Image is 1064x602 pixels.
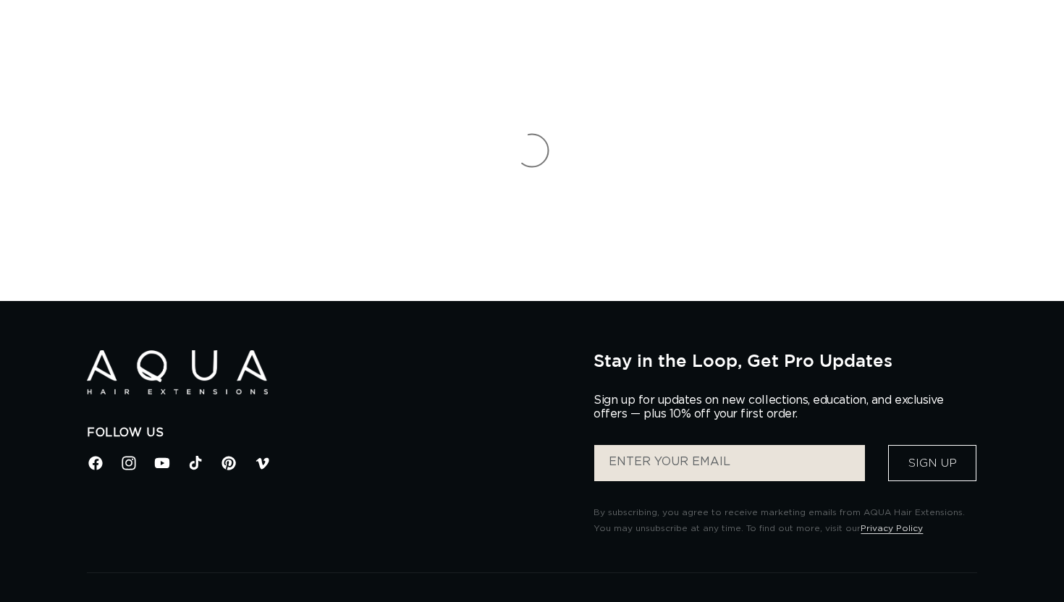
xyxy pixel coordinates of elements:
[87,350,268,394] img: Aqua Hair Extensions
[594,445,865,481] input: ENTER YOUR EMAIL
[594,505,977,536] p: By subscribing, you agree to receive marketing emails from AQUA Hair Extensions. You may unsubscr...
[861,524,923,533] a: Privacy Policy
[594,394,955,421] p: Sign up for updates on new collections, education, and exclusive offers — plus 10% off your first...
[594,350,977,370] h2: Stay in the Loop, Get Pro Updates
[87,425,572,441] h2: Follow Us
[888,445,976,481] button: Sign Up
